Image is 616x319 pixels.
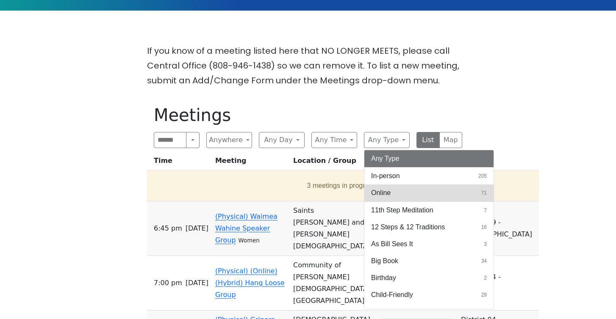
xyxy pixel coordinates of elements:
td: Saints [PERSON_NAME] and [PERSON_NAME][DEMOGRAPHIC_DATA] [290,201,376,256]
span: 29 results [481,291,487,299]
span: Child-Friendly [371,290,413,300]
span: 205 results [478,172,487,180]
h1: Meetings [154,105,462,125]
span: As Bill Sees It [371,239,413,249]
span: 34 results [481,257,487,265]
span: Online [371,188,391,198]
div: Any Type [364,150,494,309]
span: 16 results [481,223,487,231]
button: Search [186,132,200,148]
span: [DATE] [186,277,208,289]
button: 11th Step Meditation7 results [364,202,494,219]
span: 71 results [481,189,487,197]
a: (Physical) Waimea Wahine Speaker Group [215,212,277,244]
span: Big Book [371,256,398,266]
th: Location / Group [290,155,376,170]
button: Child-Friendly29 results [364,286,494,303]
span: In-person [371,171,400,181]
button: Big Book34 results [364,253,494,269]
span: 7:00 PM [154,277,182,289]
button: Online71 results [364,184,494,201]
button: 3 meetings in progress [150,174,532,198]
span: 6:45 PM [154,223,182,234]
td: Community of [PERSON_NAME][DEMOGRAPHIC_DATA], [GEOGRAPHIC_DATA] [290,256,376,311]
span: 3 results [484,240,487,248]
button: Any Time [311,132,357,148]
button: Any Type [364,150,494,167]
a: (Physical) (Online) (Hybrid) Hang Loose Group [215,267,285,299]
th: Region [458,155,539,170]
button: Birthday2 results [364,269,494,286]
span: 27 results [481,308,487,316]
span: 2 results [484,274,487,282]
button: As Bill Sees It3 results [364,236,494,253]
button: In-person205 results [364,168,494,184]
button: List [416,132,440,148]
small: Women [239,237,260,244]
td: District 09 - [GEOGRAPHIC_DATA] [458,201,539,256]
td: District 04 - Windward [458,256,539,311]
button: Map [439,132,463,148]
button: 12 Steps & 12 Traditions16 results [364,219,494,236]
span: 12 Steps & 12 Traditions [371,222,445,232]
p: If you know of a meeting listed here that NO LONGER MEETS, please call Central Office (808-946-14... [147,44,469,88]
span: Birthday [371,273,396,283]
span: Closed [371,307,392,317]
span: 7 results [484,206,487,214]
th: Time [147,155,212,170]
button: Any Day [259,132,305,148]
span: 11th Step Meditation [371,205,433,215]
span: [DATE] [186,223,208,234]
button: Anywhere [206,132,252,148]
button: Any Type [364,132,410,148]
th: Meeting [212,155,290,170]
input: Search [154,132,186,148]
